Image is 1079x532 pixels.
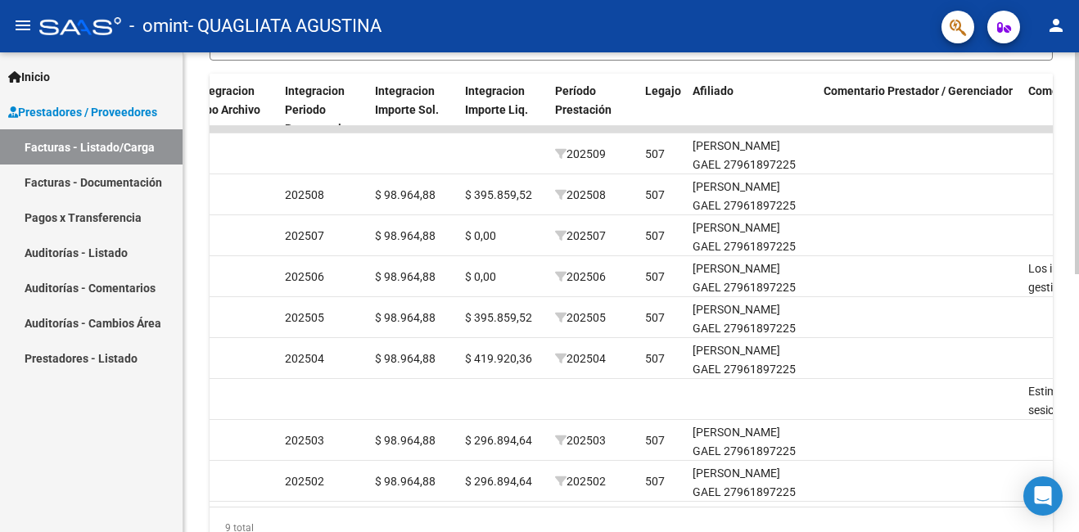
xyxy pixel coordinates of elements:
[693,219,810,256] div: [PERSON_NAME] GAEL 27961897225
[693,137,810,174] div: [PERSON_NAME] GAEL 27961897225
[645,84,681,97] span: Legajo
[824,84,1013,97] span: Comentario Prestador / Gerenciador
[368,74,458,146] datatable-header-cell: Integracion Importe Sol.
[645,268,665,286] div: 507
[645,145,665,164] div: 507
[555,352,606,365] span: 202504
[686,74,817,146] datatable-header-cell: Afiliado
[285,352,324,365] span: 202504
[693,464,810,502] div: [PERSON_NAME] GAEL 27961897225
[458,74,549,146] datatable-header-cell: Integracion Importe Liq.
[555,147,606,160] span: 202509
[129,8,188,44] span: - omint
[375,270,436,283] span: $ 98.964,88
[639,74,686,146] datatable-header-cell: Legajo
[693,300,810,338] div: [PERSON_NAME] GAEL 27961897225
[8,68,50,86] span: Inicio
[645,472,665,491] div: 507
[693,84,734,97] span: Afiliado
[549,74,639,146] datatable-header-cell: Período Prestación
[693,341,810,379] div: [PERSON_NAME] GAEL 27961897225
[195,84,260,116] span: Integracion Tipo Archivo
[465,270,496,283] span: $ 0,00
[555,311,606,324] span: 202505
[645,349,665,368] div: 507
[465,475,532,488] span: $ 296.894,64
[285,84,354,135] span: Integracion Periodo Presentacion
[465,84,528,116] span: Integracion Importe Liq.
[375,229,436,242] span: $ 98.964,88
[693,178,810,215] div: [PERSON_NAME] GAEL 27961897225
[693,259,810,297] div: [PERSON_NAME] GAEL 27961897225
[1046,16,1066,35] mat-icon: person
[188,8,381,44] span: - QUAGLIATA AGUSTINA
[465,434,532,447] span: $ 296.894,64
[285,188,324,201] span: 202508
[645,431,665,450] div: 507
[188,74,278,146] datatable-header-cell: Integracion Tipo Archivo
[645,227,665,246] div: 507
[465,188,532,201] span: $ 395.859,52
[465,352,532,365] span: $ 419.920,36
[285,434,324,447] span: 202503
[465,229,496,242] span: $ 0,00
[285,229,324,242] span: 202507
[285,311,324,324] span: 202505
[8,103,157,121] span: Prestadores / Proveedores
[285,475,324,488] span: 202502
[1023,476,1063,516] div: Open Intercom Messenger
[375,188,436,201] span: $ 98.964,88
[645,309,665,327] div: 507
[555,475,606,488] span: 202502
[375,475,436,488] span: $ 98.964,88
[817,74,1022,146] datatable-header-cell: Comentario Prestador / Gerenciador
[555,270,606,283] span: 202506
[375,434,436,447] span: $ 98.964,88
[555,229,606,242] span: 202507
[13,16,33,35] mat-icon: menu
[555,434,606,447] span: 202503
[375,84,439,116] span: Integracion Importe Sol.
[465,311,532,324] span: $ 395.859,52
[375,352,436,365] span: $ 98.964,88
[693,423,810,461] div: [PERSON_NAME] GAEL 27961897225
[555,84,612,116] span: Período Prestación
[285,270,324,283] span: 202506
[375,311,436,324] span: $ 98.964,88
[278,74,368,146] datatable-header-cell: Integracion Periodo Presentacion
[555,188,606,201] span: 202508
[645,186,665,205] div: 507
